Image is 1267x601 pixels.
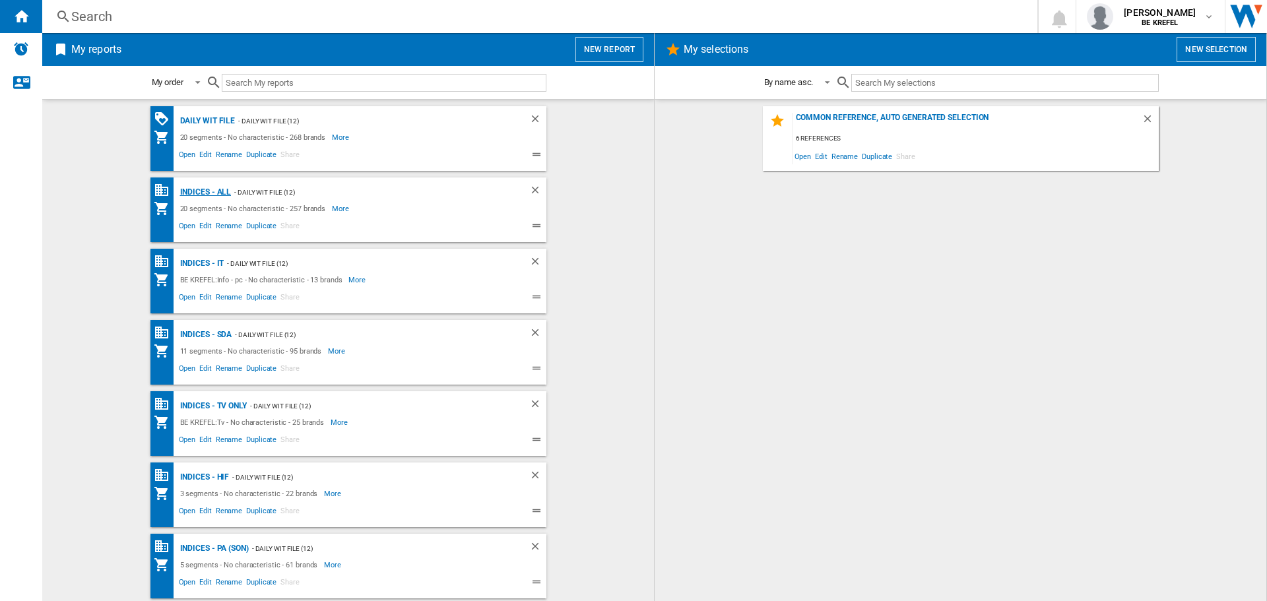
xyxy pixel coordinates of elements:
[229,469,502,486] div: - Daily WIT file (12)
[278,362,302,378] span: Share
[197,148,214,164] span: Edit
[232,327,502,343] div: - Daily WIT file (12)
[332,201,351,216] span: More
[177,327,232,343] div: Indices - SDA
[177,148,198,164] span: Open
[1177,37,1256,62] button: New selection
[177,433,198,449] span: Open
[793,147,814,165] span: Open
[529,184,546,201] div: Delete
[235,113,502,129] div: - Daily WIT file (12)
[177,255,224,272] div: Indices - IT
[244,576,278,592] span: Duplicate
[154,538,177,555] div: Base 100
[224,255,502,272] div: - Daily WIT file (12)
[154,343,177,359] div: My Assortment
[197,576,214,592] span: Edit
[575,37,643,62] button: New report
[154,182,177,199] div: Base 100
[332,129,351,145] span: More
[197,291,214,307] span: Edit
[214,576,244,592] span: Rename
[154,272,177,288] div: My Assortment
[244,220,278,236] span: Duplicate
[278,505,302,521] span: Share
[154,111,177,127] div: PROMOTIONS Matrix
[154,129,177,145] div: My Assortment
[324,557,343,573] span: More
[348,272,368,288] span: More
[177,398,247,414] div: Indices - TV only
[1142,113,1159,131] div: Delete
[154,396,177,412] div: Base 100
[529,469,546,486] div: Delete
[177,272,349,288] div: BE KREFEL:Info - pc - No characteristic - 13 brands
[894,147,917,165] span: Share
[177,343,329,359] div: 11 segments - No characteristic - 95 brands
[177,505,198,521] span: Open
[13,41,29,57] img: alerts-logo.svg
[529,327,546,343] div: Delete
[177,469,230,486] div: Indices - HIF
[214,291,244,307] span: Rename
[214,433,244,449] span: Rename
[214,220,244,236] span: Rename
[177,220,198,236] span: Open
[813,147,829,165] span: Edit
[829,147,860,165] span: Rename
[278,148,302,164] span: Share
[529,398,546,414] div: Delete
[244,505,278,521] span: Duplicate
[529,113,546,129] div: Delete
[214,148,244,164] span: Rename
[247,398,503,414] div: - Daily WIT file (12)
[244,148,278,164] span: Duplicate
[278,291,302,307] span: Share
[152,77,183,87] div: My order
[529,255,546,272] div: Delete
[177,129,333,145] div: 20 segments - No characteristic - 268 brands
[177,576,198,592] span: Open
[244,433,278,449] span: Duplicate
[177,540,249,557] div: Indices - PA (son)
[1087,3,1113,30] img: profile.jpg
[177,201,333,216] div: 20 segments - No characteristic - 257 brands
[177,291,198,307] span: Open
[197,220,214,236] span: Edit
[177,486,325,501] div: 3 segments - No characteristic - 22 brands
[197,505,214,521] span: Edit
[197,362,214,378] span: Edit
[177,184,232,201] div: Indices - All
[681,37,751,62] h2: My selections
[154,253,177,270] div: Base 100
[214,362,244,378] span: Rename
[278,576,302,592] span: Share
[69,37,124,62] h2: My reports
[328,343,347,359] span: More
[278,433,302,449] span: Share
[764,77,814,87] div: By name asc.
[793,113,1142,131] div: Common reference, auto generated selection
[154,486,177,501] div: My Assortment
[177,113,236,129] div: Daily WIT file
[249,540,503,557] div: - Daily WIT file (12)
[860,147,894,165] span: Duplicate
[529,540,546,557] div: Delete
[324,486,343,501] span: More
[177,414,331,430] div: BE KREFEL:Tv - No characteristic - 25 brands
[71,7,1003,26] div: Search
[1124,6,1196,19] span: [PERSON_NAME]
[278,220,302,236] span: Share
[177,362,198,378] span: Open
[331,414,350,430] span: More
[154,201,177,216] div: My Assortment
[197,433,214,449] span: Edit
[154,467,177,484] div: Base 100
[214,505,244,521] span: Rename
[1142,18,1178,27] b: BE KREFEL
[177,557,325,573] div: 5 segments - No characteristic - 61 brands
[154,557,177,573] div: My Assortment
[231,184,502,201] div: - Daily WIT file (12)
[154,325,177,341] div: Base 100
[222,74,546,92] input: Search My reports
